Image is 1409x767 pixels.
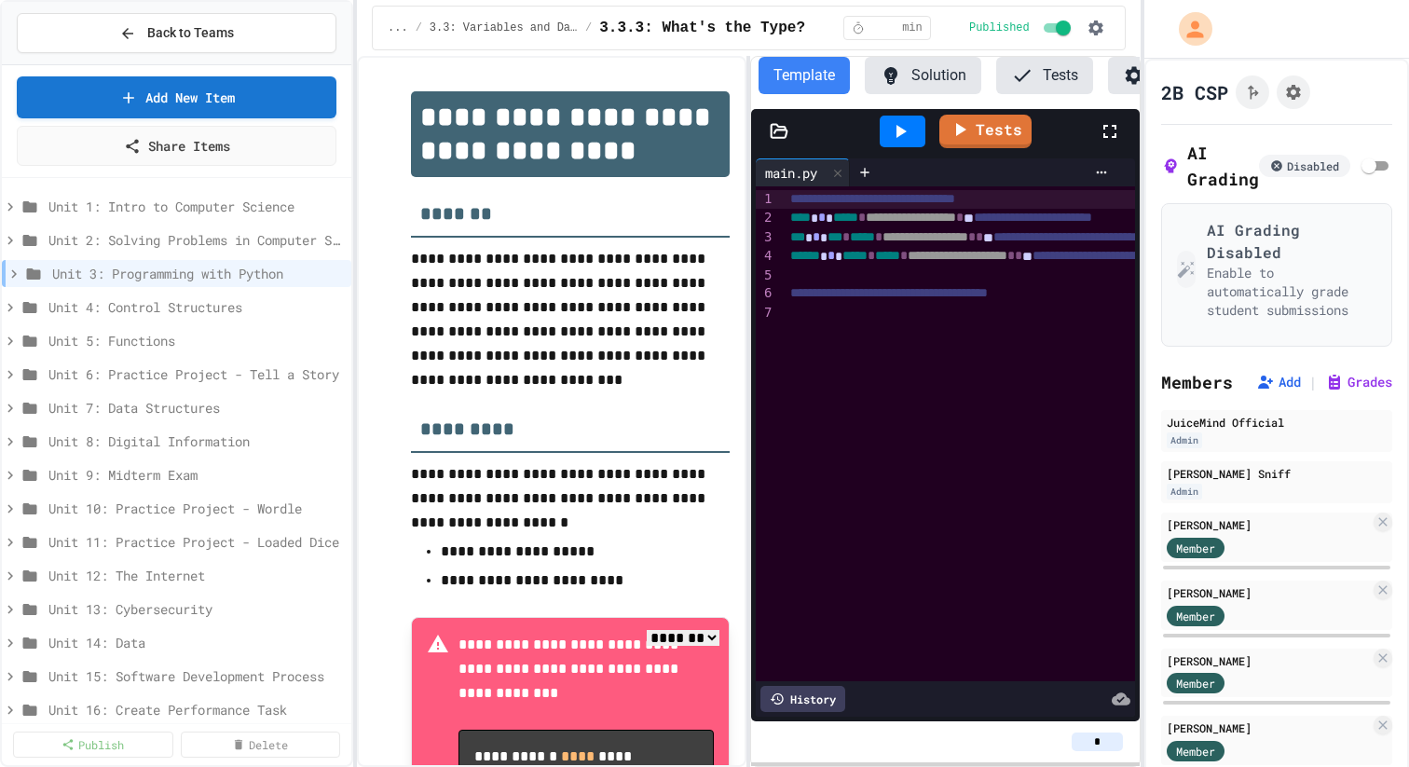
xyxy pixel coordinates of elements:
div: 7 [756,304,774,322]
span: Unit 11: Practice Project - Loaded Dice [48,532,344,552]
div: 1 [756,190,774,209]
span: Unit 9: Midterm Exam [48,465,344,485]
div: JuiceMind Official [1167,414,1387,431]
div: [PERSON_NAME] [1167,719,1370,736]
span: Unit 3: Programming with Python [52,264,344,283]
div: Admin [1167,484,1202,500]
span: Member [1176,675,1215,692]
a: Share Items [17,126,336,166]
button: Solution [865,57,981,94]
span: Unit 6: Practice Project - Tell a Story [48,364,344,384]
div: [PERSON_NAME] Sniff [1167,465,1387,482]
button: Back to Teams [17,13,336,53]
span: Unit 13: Cybersecurity [48,599,344,619]
a: Delete [181,732,341,758]
iframe: chat widget [1331,692,1390,748]
div: [PERSON_NAME] [1167,516,1370,533]
div: 2 [756,209,774,227]
button: Grades [1325,373,1392,391]
span: Unit 2: Solving Problems in Computer Science [48,230,344,250]
span: Unit 15: Software Development Process [48,666,344,686]
button: Assignment Settings [1277,75,1310,109]
div: main.py [756,163,827,183]
div: My Account [1159,7,1217,50]
h3: AI Grading Disabled [1207,219,1376,264]
a: Tests [939,115,1032,148]
div: [PERSON_NAME] [1167,584,1370,601]
span: Member [1176,743,1215,760]
a: Publish [13,732,173,758]
span: Unit 8: Digital Information [48,431,344,451]
span: Unit 12: The Internet [48,566,344,585]
span: Unit 14: Data [48,633,344,652]
div: Content is published and visible to students [969,17,1074,39]
span: Enable AI Grading [1358,155,1380,177]
div: Disabled [1259,155,1350,177]
h1: 2B CSP [1161,79,1228,105]
span: Member [1176,608,1215,624]
span: Back to Teams [147,23,234,43]
span: Member [1176,540,1215,556]
span: | [1308,371,1318,393]
span: Unit 7: Data Structures [48,398,344,418]
span: Unit 5: Functions [48,331,344,350]
span: Unit 10: Practice Project - Wordle [48,499,344,518]
span: 3.3: Variables and Data Types [430,21,578,35]
div: [PERSON_NAME] [1167,652,1370,669]
div: 6 [756,284,774,303]
span: Published [969,21,1030,35]
p: Enable to automatically grade student submissions [1207,264,1376,320]
h2: AI Grading [1161,140,1259,192]
div: History [760,686,845,712]
div: 5 [756,267,774,285]
span: ... [388,21,408,35]
div: main.py [756,158,850,186]
div: Admin [1167,432,1202,448]
button: Tests [996,57,1093,94]
span: 3.3.3: What's the Type? [599,17,805,39]
span: Unit 1: Intro to Computer Science [48,197,344,216]
iframe: chat widget [1254,611,1390,691]
div: 3 [756,228,774,247]
span: Unit 16: Create Performance Task [48,700,344,719]
button: Template [759,57,850,94]
div: 4 [756,247,774,266]
button: Settings [1108,57,1224,94]
span: min [902,21,923,35]
button: Click to see fork details [1236,75,1269,109]
span: Unit 4: Control Structures [48,297,344,317]
a: Add New Item [17,76,336,118]
button: Add [1256,373,1301,391]
span: / [416,21,422,35]
h2: Members [1161,369,1233,395]
span: / [585,21,592,35]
